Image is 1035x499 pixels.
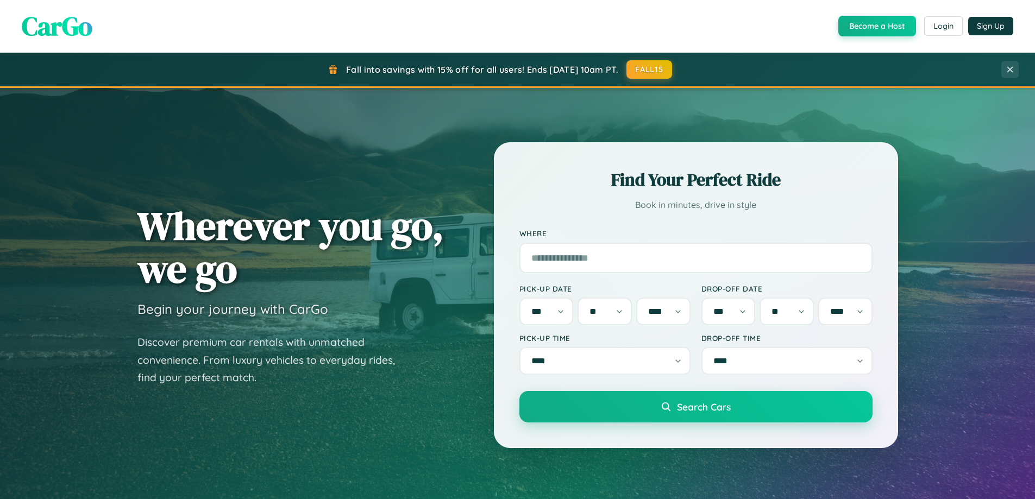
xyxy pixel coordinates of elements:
button: Sign Up [968,17,1013,35]
label: Pick-up Date [519,284,691,293]
label: Where [519,229,873,238]
button: Become a Host [838,16,916,36]
label: Drop-off Date [701,284,873,293]
label: Drop-off Time [701,333,873,343]
span: Fall into savings with 15% off for all users! Ends [DATE] 10am PT. [346,64,618,75]
h1: Wherever you go, we go [137,204,444,290]
p: Discover premium car rentals with unmatched convenience. From luxury vehicles to everyday rides, ... [137,333,409,387]
h3: Begin your journey with CarGo [137,301,328,317]
button: Login [924,16,963,36]
label: Pick-up Time [519,333,691,343]
p: Book in minutes, drive in style [519,197,873,213]
h2: Find Your Perfect Ride [519,168,873,192]
span: CarGo [22,8,92,44]
button: Search Cars [519,391,873,422]
span: Search Cars [677,401,731,413]
button: FALL15 [626,60,672,79]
